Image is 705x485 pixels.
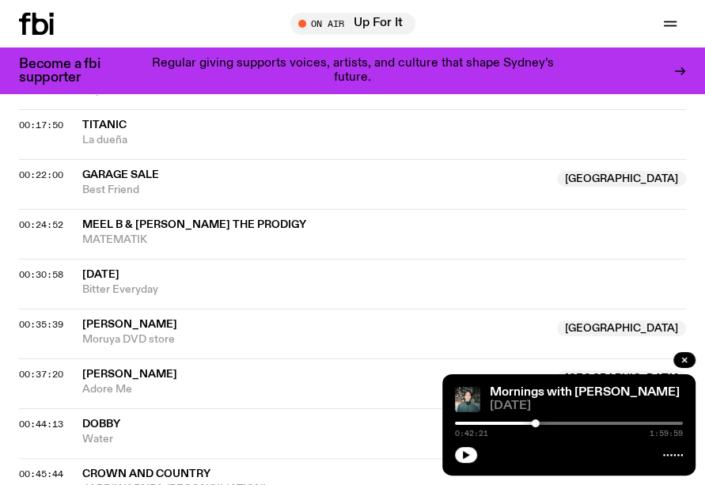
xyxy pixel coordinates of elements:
[19,468,63,480] span: 00:45:44
[557,320,686,336] span: [GEOGRAPHIC_DATA]
[19,418,63,430] span: 00:44:13
[19,370,63,379] button: 00:37:20
[82,382,548,397] span: Adore Me
[19,420,63,429] button: 00:44:13
[490,386,680,399] a: Mornings with [PERSON_NAME]
[82,133,686,148] span: La dueña
[19,268,63,281] span: 00:30:58
[82,419,120,430] span: DOBBY
[19,169,63,181] span: 00:22:00
[19,318,63,331] span: 00:35:39
[19,368,63,381] span: 00:37:20
[19,218,63,231] span: 00:24:52
[650,430,683,438] span: 1:59:59
[82,183,548,198] span: Best Friend
[19,119,63,131] span: 00:17:50
[290,13,415,35] button: On AirUp For It
[19,470,63,479] button: 00:45:44
[82,468,210,479] span: Crown and Country
[19,121,63,130] button: 00:17:50
[557,171,686,187] span: [GEOGRAPHIC_DATA]
[455,430,488,438] span: 0:42:21
[82,369,177,380] span: [PERSON_NAME]
[490,400,683,412] span: [DATE]
[82,233,686,248] span: MATEMATIK
[82,219,306,230] span: Meel B & [PERSON_NAME] The Prodigy
[82,169,159,180] span: Garage Sale
[82,269,119,280] span: [DATE]
[557,370,686,386] span: [GEOGRAPHIC_DATA]
[82,282,686,297] span: Bitter Everyday
[133,57,572,85] p: Regular giving supports voices, artists, and culture that shape Sydney’s future.
[455,387,480,412] img: Radio presenter Ben Hansen sits in front of a wall of photos and an fbi radio sign. Film photo. B...
[82,432,548,447] span: Water
[19,58,120,85] h3: Become a fbi supporter
[19,221,63,229] button: 00:24:52
[19,171,63,180] button: 00:22:00
[82,332,548,347] span: Moruya DVD store
[19,320,63,329] button: 00:35:39
[19,271,63,279] button: 00:30:58
[82,119,127,131] span: Titanic
[82,319,177,330] span: [PERSON_NAME]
